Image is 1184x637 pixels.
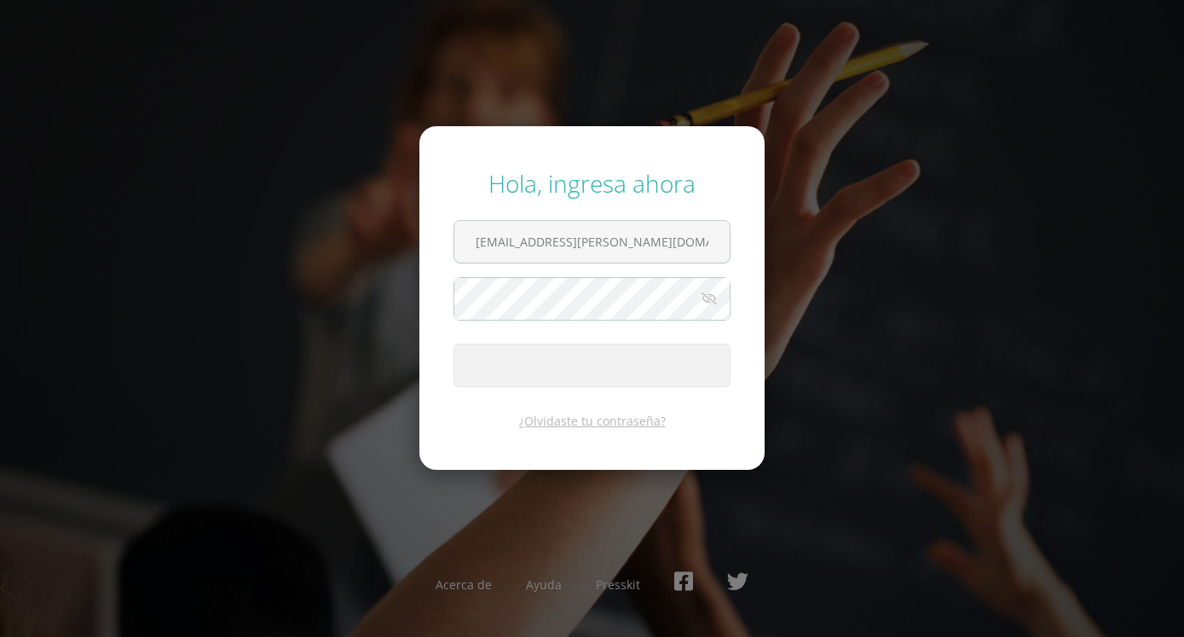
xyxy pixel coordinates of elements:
[454,221,730,263] input: Correo electrónico o usuario
[519,413,666,429] a: ¿Olvidaste tu contraseña?
[453,167,731,200] div: Hola, ingresa ahora
[526,576,562,593] a: Ayuda
[436,576,492,593] a: Acerca de
[596,576,640,593] a: Presskit
[453,344,731,387] button: Ingresar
